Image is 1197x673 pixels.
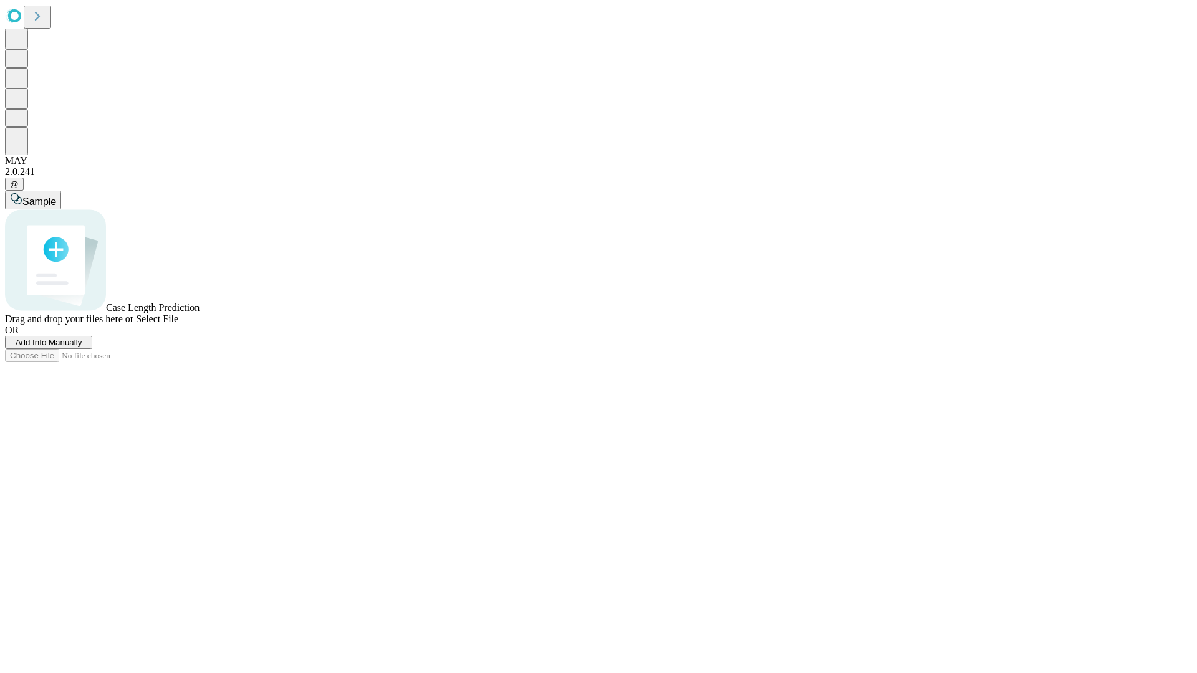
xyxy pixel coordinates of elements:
span: Case Length Prediction [106,302,199,313]
div: MAY [5,155,1192,166]
span: @ [10,179,19,189]
div: 2.0.241 [5,166,1192,178]
button: Sample [5,191,61,209]
span: Add Info Manually [16,338,82,347]
button: @ [5,178,24,191]
button: Add Info Manually [5,336,92,349]
span: Sample [22,196,56,207]
span: Select File [136,313,178,324]
span: Drag and drop your files here or [5,313,133,324]
span: OR [5,325,19,335]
